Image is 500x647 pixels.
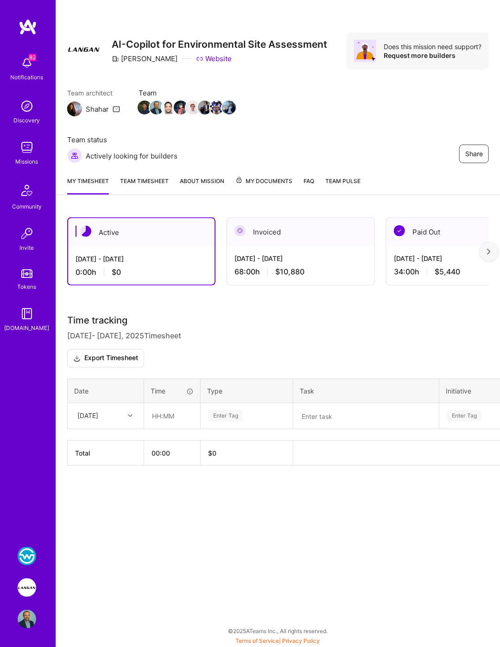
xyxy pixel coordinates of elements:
img: tokens [21,269,32,278]
div: 0:00 h [76,267,207,277]
div: Enter Tag [447,409,481,423]
i: icon Chevron [128,413,133,418]
span: Team Pulse [325,178,361,184]
img: Team Member Avatar [174,101,188,114]
div: Tokens [18,282,37,292]
span: Team [139,88,235,98]
a: Team Member Avatar [151,100,163,115]
button: Export Timesheet [67,349,144,368]
th: Type [201,379,293,403]
img: Team Member Avatar [138,101,152,114]
span: Actively looking for builders [86,151,177,161]
div: Invoiced [227,218,374,246]
th: Date [68,379,144,403]
img: Invoiced [234,225,246,236]
a: Terms of Service [236,637,279,644]
div: Active [68,218,215,247]
img: User Avatar [18,610,36,628]
a: Team Pulse [325,176,361,195]
img: Team Member Avatar [198,101,212,114]
img: Langan: AI-Copilot for Environmental Site Assessment [18,578,36,597]
span: | [236,637,320,644]
h3: AI-Copilot for Environmental Site Assessment [112,38,327,50]
a: Team Member Avatar [163,100,175,115]
img: Team Member Avatar [150,101,164,114]
span: My Documents [235,176,292,186]
span: 82 [29,54,36,61]
a: Team Member Avatar [199,100,211,115]
a: Team Member Avatar [187,100,199,115]
img: WSC Sports: Real-Time Multilingual Captions [18,547,36,565]
span: $0 [112,267,121,277]
th: Task [293,379,439,403]
div: Discovery [14,115,40,125]
img: Company Logo [67,32,101,66]
div: [DATE] - [DATE] [76,254,207,264]
span: $10,880 [275,267,304,277]
div: Request more builders [384,51,481,60]
a: Team Member Avatar [175,100,187,115]
a: About Mission [180,176,224,195]
img: guide book [18,304,36,323]
a: Team Member Avatar [139,100,151,115]
div: Enter Tag [209,409,243,423]
a: Privacy Policy [283,637,320,644]
i: icon Download [73,354,81,363]
img: discovery [18,97,36,115]
th: 00:00 [144,440,201,465]
span: $ 0 [208,449,216,457]
img: Actively looking for builders [67,148,82,163]
img: Team Architect [67,101,82,116]
a: Team Member Avatar [223,100,235,115]
i: icon CompanyGray [112,55,119,63]
div: Invite [20,243,34,253]
img: logo [19,19,37,35]
a: Website [196,54,232,63]
span: $5,440 [435,267,460,277]
img: Team Member Avatar [210,101,224,114]
img: Team Member Avatar [186,101,200,114]
img: Active [80,226,91,237]
span: Team status [67,135,177,145]
div: Does this mission need support? [384,42,481,51]
div: [DATE] - [DATE] [234,254,367,263]
span: Team architect [67,88,120,98]
div: Time [151,386,194,396]
div: © 2025 ATeams Inc., All rights reserved. [56,619,500,642]
th: Total [68,440,144,465]
img: Community [16,179,38,202]
a: FAQ [304,176,314,195]
div: [DATE] [77,411,98,421]
div: Shahar [86,104,109,114]
div: [DOMAIN_NAME] [5,323,50,333]
a: Team timesheet [120,176,169,195]
img: Paid Out [394,225,405,236]
a: Team Member Avatar [211,100,223,115]
div: [PERSON_NAME] [112,54,177,63]
div: Notifications [11,72,44,82]
img: bell [18,54,36,72]
span: Share [465,149,483,159]
div: Community [12,202,42,211]
a: Langan: AI-Copilot for Environmental Site Assessment [15,578,38,597]
img: Team Member Avatar [222,101,236,114]
img: teamwork [18,138,36,157]
input: HH:MM [145,404,200,428]
a: WSC Sports: Real-Time Multilingual Captions [15,547,38,565]
a: User Avatar [15,610,38,628]
img: Team Member Avatar [162,101,176,114]
button: Share [459,145,489,163]
span: Time tracking [67,315,127,326]
i: icon Mail [113,105,120,113]
img: right [487,248,491,255]
img: Invite [18,224,36,243]
img: Avatar [354,40,376,62]
span: [DATE] - [DATE] , 2025 Timesheet [67,330,181,342]
div: Missions [16,157,38,166]
a: My timesheet [67,176,109,195]
div: 68:00 h [234,267,367,277]
a: My Documents [235,176,292,195]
